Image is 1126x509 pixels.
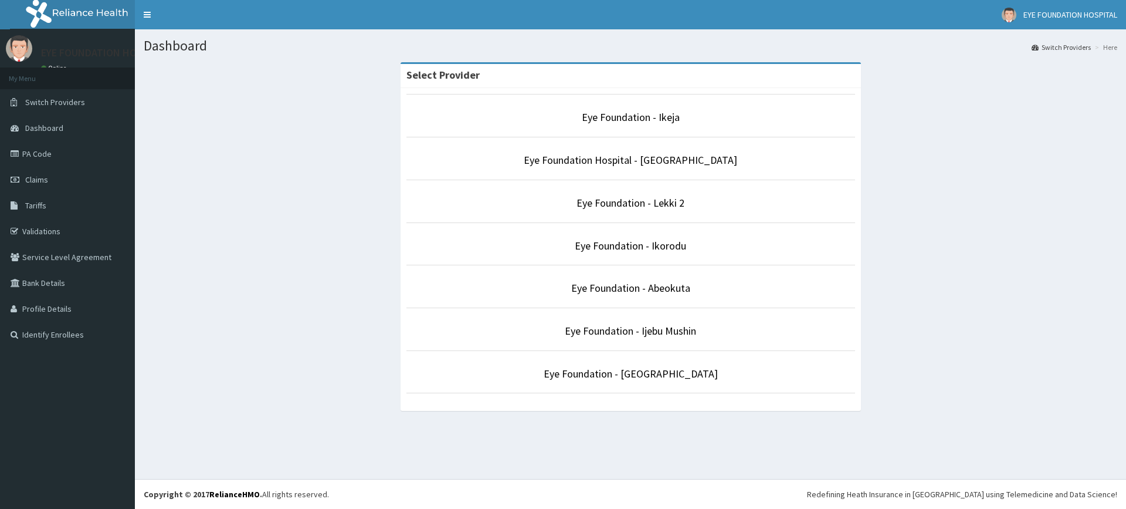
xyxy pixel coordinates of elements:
[544,367,718,380] a: Eye Foundation - [GEOGRAPHIC_DATA]
[1002,8,1016,22] img: User Image
[582,110,680,124] a: Eye Foundation - Ikeja
[135,479,1126,509] footer: All rights reserved.
[41,64,69,72] a: Online
[25,123,63,133] span: Dashboard
[209,489,260,500] a: RelianceHMO
[1023,9,1117,20] span: EYE FOUNDATION HOSPITAL
[25,97,85,107] span: Switch Providers
[565,324,696,338] a: Eye Foundation - Ijebu Mushin
[571,281,690,295] a: Eye Foundation - Abeokuta
[144,38,1117,53] h1: Dashboard
[25,174,48,185] span: Claims
[1092,42,1117,52] li: Here
[576,196,684,210] a: Eye Foundation - Lekki 2
[524,153,737,167] a: Eye Foundation Hospital - [GEOGRAPHIC_DATA]
[1032,42,1091,52] a: Switch Providers
[807,488,1117,500] div: Redefining Heath Insurance in [GEOGRAPHIC_DATA] using Telemedicine and Data Science!
[25,200,46,211] span: Tariffs
[575,239,686,252] a: Eye Foundation - Ikorodu
[406,68,480,82] strong: Select Provider
[144,489,262,500] strong: Copyright © 2017 .
[41,48,168,58] p: EYE FOUNDATION HOSPITAL
[6,35,32,62] img: User Image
